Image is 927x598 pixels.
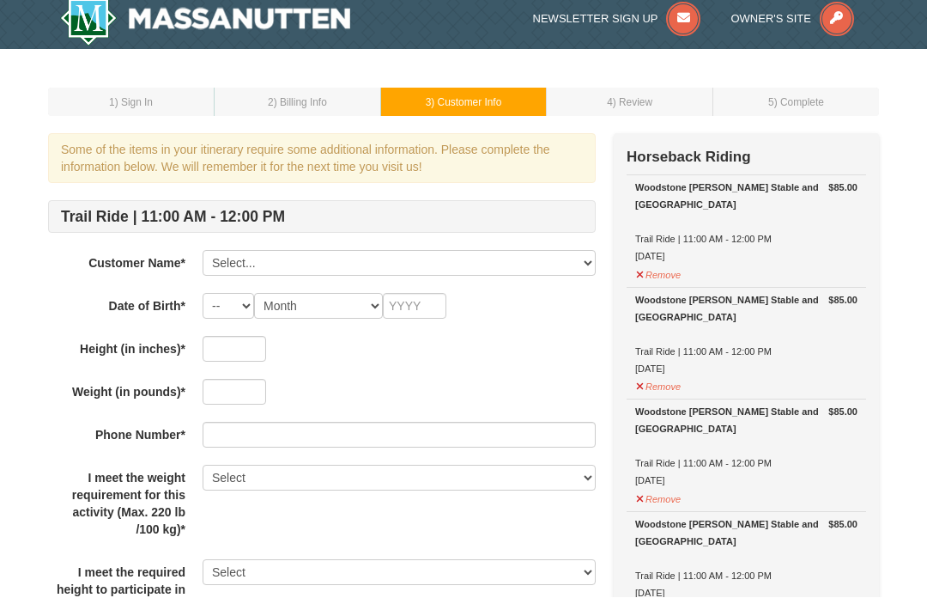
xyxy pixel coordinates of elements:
[88,257,185,271] strong: Customer Name*
[774,97,824,109] span: ) Complete
[109,300,185,314] strong: Date of Birth*
[635,180,857,265] div: Trail Ride | 11:00 AM - 12:00 PM [DATE]
[635,516,857,551] div: Woodstone [PERSON_NAME] Stable and [GEOGRAPHIC_DATA]
[426,97,502,109] small: 3
[95,429,185,442] strong: Phone Number*
[828,516,857,534] strong: $85.00
[828,180,857,197] strong: $85.00
[80,343,185,357] strong: Height (in inches)*
[268,97,327,109] small: 2
[533,13,658,26] span: Newsletter Sign Up
[635,404,857,490] div: Trail Ride | 11:00 AM - 12:00 PM [DATE]
[635,292,857,378] div: Trail Ride | 11:00 AM - 12:00 PM [DATE]
[48,201,596,234] h4: Trail Ride | 11:00 AM - 12:00 PM
[607,97,652,109] small: 4
[72,472,185,537] strong: I meet the weight requirement for this activity (Max. 220 lb /100 kg)*
[109,97,153,109] small: 1
[768,97,824,109] small: 5
[828,404,857,421] strong: $85.00
[635,180,857,214] div: Woodstone [PERSON_NAME] Stable and [GEOGRAPHIC_DATA]
[48,134,596,184] div: Some of the items in your itinerary require some additional information. Please complete the info...
[730,13,811,26] span: Owner's Site
[635,292,857,326] div: Woodstone [PERSON_NAME] Stable and [GEOGRAPHIC_DATA]
[72,386,185,400] strong: Weight (in pounds)*
[383,294,446,320] input: YYYY
[828,292,857,309] strong: $85.00
[635,404,857,438] div: Woodstone [PERSON_NAME] Stable and [GEOGRAPHIC_DATA]
[115,97,153,109] span: ) Sign In
[627,149,751,166] strong: Horseback Riding
[635,263,682,284] button: Remove
[533,13,701,26] a: Newsletter Sign Up
[635,375,682,396] button: Remove
[613,97,652,109] span: ) Review
[431,97,501,109] span: ) Customer Info
[274,97,327,109] span: ) Billing Info
[635,487,682,509] button: Remove
[730,13,854,26] a: Owner's Site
